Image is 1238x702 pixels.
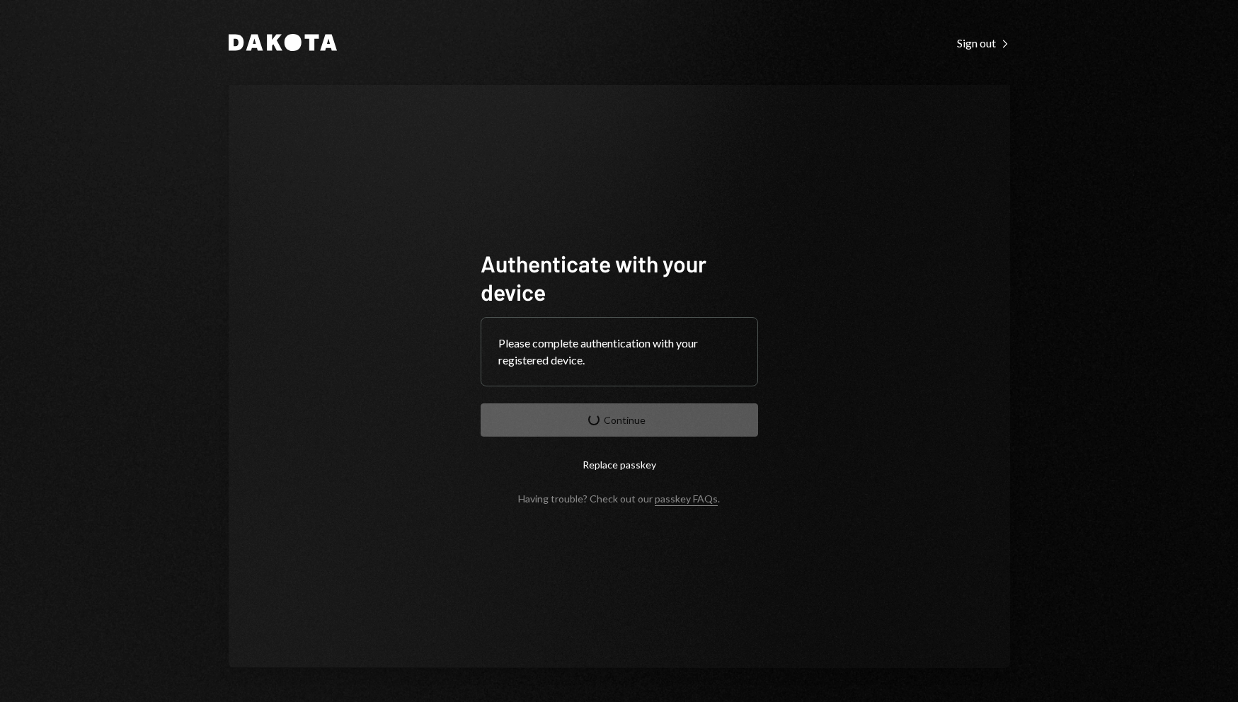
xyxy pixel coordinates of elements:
[518,493,720,505] div: Having trouble? Check out our .
[498,335,740,369] div: Please complete authentication with your registered device.
[957,36,1010,50] div: Sign out
[481,448,758,481] button: Replace passkey
[481,249,758,306] h1: Authenticate with your device
[957,35,1010,50] a: Sign out
[655,493,718,506] a: passkey FAQs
